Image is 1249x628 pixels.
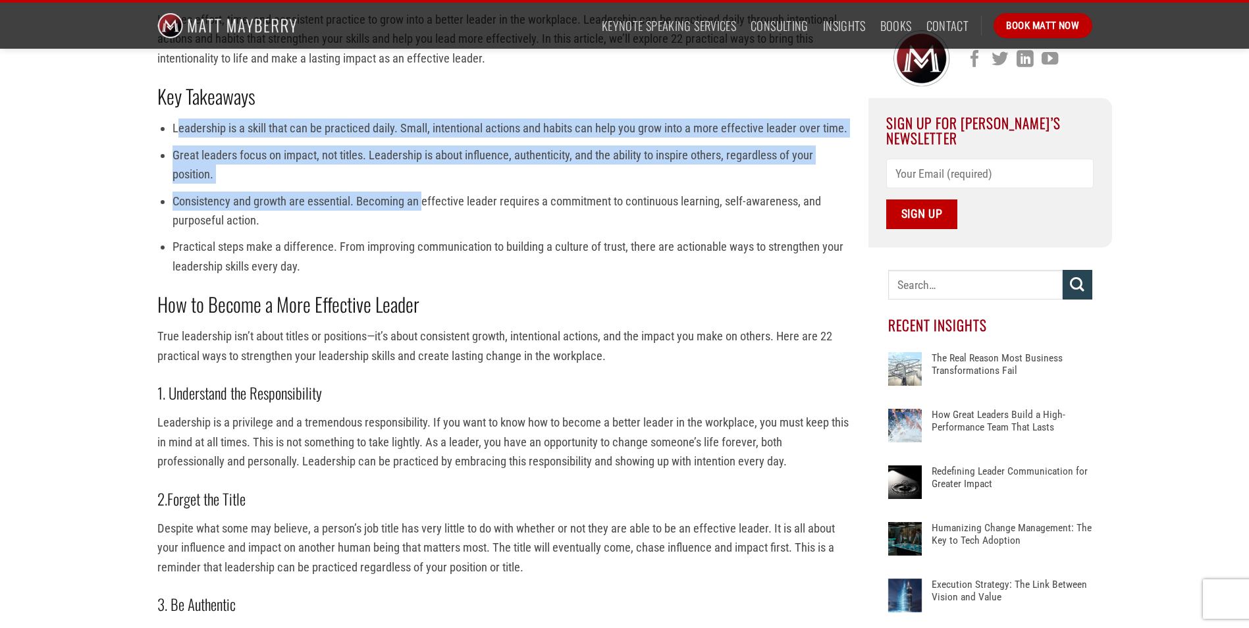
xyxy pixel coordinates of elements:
form: Contact form [886,159,1094,229]
a: Book Matt Now [994,13,1092,38]
strong: How to Become a More Effective Leader [157,290,419,319]
strong: Key Takeaways [157,82,255,111]
li: Leadership is a skill that can be practiced daily. Small, intentional actions and habits can help... [173,118,848,138]
a: How Great Leaders Build a High-Performance Team That Lasts [932,409,1092,448]
li: Practical steps make a difference. From improving communication to building a culture of trust, t... [173,237,848,276]
strong: 1. Understand the Responsibility [157,382,322,404]
a: Follow on Facebook [967,51,983,69]
a: Follow on YouTube [1042,51,1058,69]
a: Follow on Twitter [992,51,1008,69]
p: Despite what some may believe, a person’s job title has very little to do with whether or not the... [157,519,849,577]
a: Keynote Speaking Services [602,14,736,38]
img: Matt Mayberry [157,3,298,49]
input: Sign Up [886,199,957,229]
a: Redefining Leader Communication for Greater Impact [932,465,1092,505]
h3: . [157,487,849,511]
span: Recent Insights [888,315,988,335]
a: Consulting [751,14,809,38]
p: Leadership is a privilege and a tremendous responsibility. If you want to know how to become a be... [157,413,849,471]
button: Submit [1063,270,1092,300]
a: Follow on LinkedIn [1017,51,1033,69]
span: Sign Up For [PERSON_NAME]’s Newsletter [886,113,1061,147]
a: Execution Strategy: The Link Between Vision and Value [932,579,1092,618]
strong: Forget the Title [167,488,246,510]
a: Humanizing Change Management: The Key to Tech Adoption [932,522,1092,562]
li: Great leaders focus on impact, not titles. Leadership is about influence, authenticity, and the a... [173,145,848,184]
strong: 3. Be Authentic [157,593,236,615]
a: Contact [926,14,969,38]
a: Insights [823,14,866,38]
a: Books [880,14,912,38]
a: The Real Reason Most Business Transformations Fail [932,352,1092,392]
span: Book Matt Now [1006,18,1079,34]
input: Search… [888,270,1063,300]
p: True leadership isn’t about titles or positions—it’s about consistent growth, intentional actions... [157,327,849,365]
input: Your Email (required) [886,159,1094,188]
li: Consistency and growth are essential. Becoming an effective leader requires a commitment to conti... [173,192,848,230]
strong: 2 [157,488,165,510]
